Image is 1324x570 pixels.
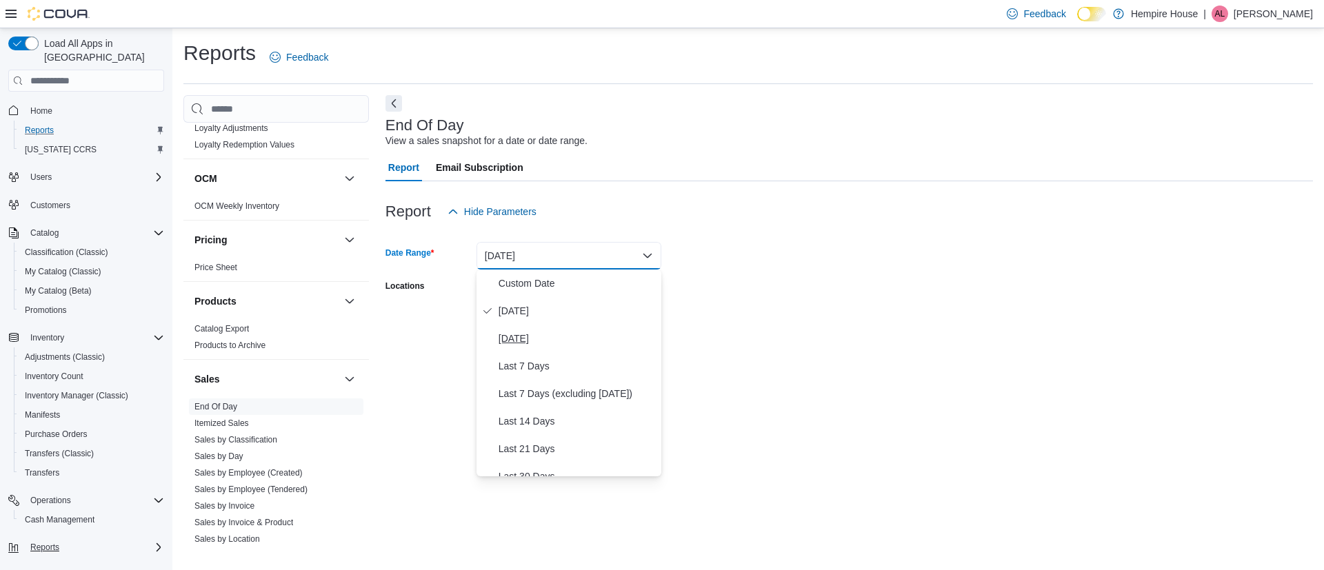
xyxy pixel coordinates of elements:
span: Loyalty Adjustments [194,123,268,134]
a: Sales by Employee (Tendered) [194,485,308,494]
span: Loyalty Redemption Values [194,139,294,150]
a: Promotions [19,302,72,318]
span: Price Sheet [194,262,237,273]
span: My Catalog (Beta) [25,285,92,296]
span: [US_STATE] CCRS [25,144,97,155]
span: Adjustments (Classic) [25,352,105,363]
h3: End Of Day [385,117,464,134]
a: Customers [25,197,76,214]
span: Last 7 Days [499,358,656,374]
a: Loyalty Redemption Values [194,140,294,150]
span: Operations [30,495,71,506]
button: Inventory Count [14,367,170,386]
span: Customers [30,200,70,211]
button: Catalog [25,225,64,241]
span: Sales by Employee (Tendered) [194,484,308,495]
button: Home [3,100,170,120]
span: End Of Day [194,401,237,412]
button: Transfers (Classic) [14,444,170,463]
a: OCM Weekly Inventory [194,201,279,211]
button: Inventory [25,329,70,346]
span: Manifests [19,407,164,423]
span: Products to Archive [194,340,265,351]
span: Load All Apps in [GEOGRAPHIC_DATA] [39,37,164,64]
button: Sales [194,372,339,386]
span: Custom Date [499,275,656,292]
span: Home [25,101,164,119]
a: Cash Management [19,511,100,528]
a: Classification (Classic) [19,244,114,261]
a: Sales by Employee (Created) [194,468,303,478]
button: Manifests [14,405,170,425]
span: OCM Weekly Inventory [194,201,279,212]
span: Purchase Orders [19,426,164,442]
span: AL [1215,6,1225,22]
a: My Catalog (Classic) [19,263,107,280]
a: Inventory Count [19,368,89,385]
span: Promotions [25,305,67,316]
div: Pricing [183,259,369,281]
h3: Pricing [194,233,227,247]
a: Adjustments (Classic) [19,349,110,365]
button: OCM [194,172,339,185]
span: Purchase Orders [25,429,88,440]
span: Last 7 Days (excluding [DATE]) [499,385,656,402]
span: Cash Management [19,511,164,528]
span: Itemized Sales [194,418,249,429]
span: My Catalog (Beta) [19,283,164,299]
div: Products [183,320,369,359]
span: Customers [25,196,164,214]
span: My Catalog (Classic) [25,266,101,277]
span: Manifests [25,409,60,420]
span: Catalog [25,225,164,241]
button: Customers [3,195,170,215]
a: Sales by Location [194,534,260,544]
span: Last 14 Days [499,413,656,429]
button: Reports [25,539,65,556]
span: Transfers (Classic) [25,448,94,459]
button: My Catalog (Beta) [14,281,170,301]
button: Products [194,294,339,308]
a: Sales by Invoice & Product [194,518,293,527]
a: Sales by Day [194,451,243,461]
button: Users [3,167,170,187]
a: Feedback [264,43,334,71]
button: Sales [341,371,358,387]
a: Manifests [19,407,66,423]
a: My Catalog (Beta) [19,283,97,299]
span: Inventory Count [25,371,83,382]
button: Reports [14,121,170,140]
button: Operations [25,492,77,509]
button: Products [341,293,358,309]
span: Inventory [30,332,64,343]
div: Andre Lochan [1212,6,1228,22]
button: [DATE] [477,242,661,269]
span: Inventory Manager (Classic) [19,387,164,404]
span: Transfers (Classic) [19,445,164,462]
button: Cash Management [14,510,170,529]
button: Catalog [3,223,170,243]
span: Promotions [19,302,164,318]
label: Locations [385,281,425,292]
a: Transfers (Classic) [19,445,99,462]
span: Feedback [286,50,328,64]
span: Reports [25,125,54,136]
span: Reports [30,542,59,553]
button: Next [385,95,402,112]
span: Transfers [19,465,164,481]
a: Itemized Sales [194,418,249,428]
span: Sales by Employee (Created) [194,467,303,478]
span: Sales by Day [194,451,243,462]
span: Reports [19,122,164,139]
input: Dark Mode [1077,7,1106,21]
h1: Reports [183,39,256,67]
span: My Catalog (Classic) [19,263,164,280]
span: Inventory Manager (Classic) [25,390,128,401]
span: Transfers [25,467,59,478]
a: Sales by Invoice [194,501,254,511]
button: Transfers [14,463,170,482]
span: [DATE] [499,303,656,319]
span: Last 21 Days [499,440,656,457]
a: Reports [19,122,59,139]
span: Operations [25,492,164,509]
